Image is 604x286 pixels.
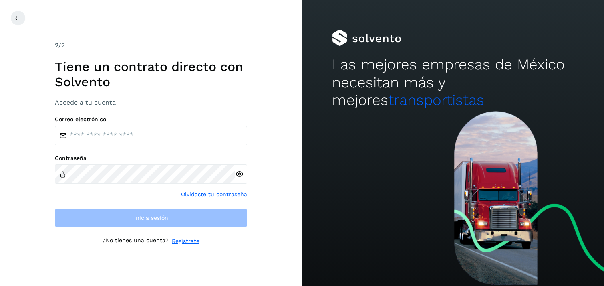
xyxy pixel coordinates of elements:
[332,56,574,109] h2: Las mejores empresas de México necesitan más y mejores
[55,41,247,50] div: /2
[55,99,247,106] h3: Accede a tu cuenta
[172,237,199,245] a: Regístrate
[103,237,169,245] p: ¿No tienes una cuenta?
[55,155,247,162] label: Contraseña
[55,116,247,123] label: Correo electrónico
[388,91,484,109] span: transportistas
[134,215,168,221] span: Inicia sesión
[55,41,58,49] span: 2
[55,208,247,227] button: Inicia sesión
[181,190,247,199] a: Olvidaste tu contraseña
[55,59,247,90] h1: Tiene un contrato directo con Solvento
